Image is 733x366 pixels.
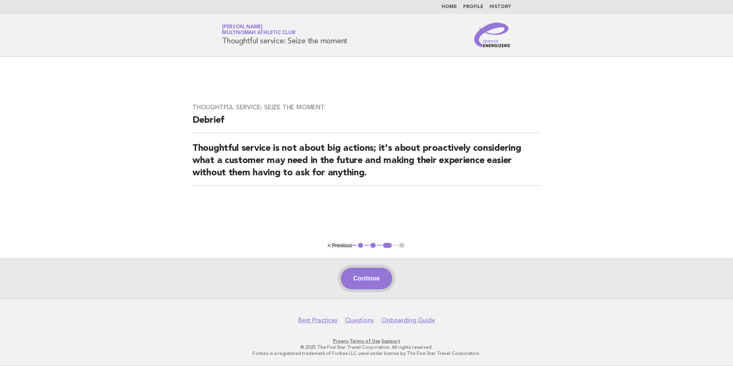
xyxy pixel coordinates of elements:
button: Continue [341,268,392,289]
a: [PERSON_NAME]Multnomah Athletic Club [222,25,295,35]
a: Questions [345,317,374,324]
h2: Debrief [192,114,541,133]
a: Support [381,338,400,344]
a: Best Practices [298,317,337,324]
h1: Thoughtful service: Seize the moment [222,25,347,45]
a: Onboarding Guide [381,317,435,324]
p: · · [132,338,601,344]
button: < Previous [327,242,352,248]
button: 2 [369,242,377,249]
a: Profile [463,5,483,9]
span: Multnomah Athletic Club [222,31,295,36]
a: Home [442,5,457,9]
h3: Thoughtful service: Seize the moment [192,104,541,111]
p: Forbes is a registered trademark of Forbes LLC used under license by The Five Star Travel Corpora... [132,350,601,356]
a: History [490,5,511,9]
a: Terms of Use [350,338,380,344]
button: 1 [357,242,365,249]
img: Service Energizers [474,23,511,47]
button: 3 [382,242,393,249]
p: © 2025 The Five Star Travel Corporation. All rights reserved. [132,344,601,350]
h2: Thoughtful service is not about big actions; it's about proactively considering what a customer m... [192,142,541,186]
a: Privacy [333,338,348,344]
